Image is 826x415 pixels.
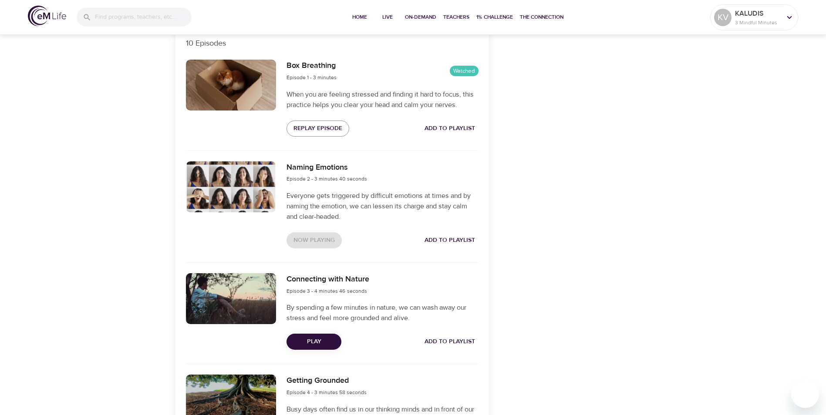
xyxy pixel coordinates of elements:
[287,273,369,286] h6: Connecting with Nature
[377,13,398,22] span: Live
[450,67,479,75] span: Watched
[735,8,781,19] p: KALUDIS
[476,13,513,22] span: 1% Challenge
[791,380,819,408] iframe: Button to launch messaging window
[287,375,367,387] h6: Getting Grounded
[405,13,436,22] span: On-Demand
[28,6,66,26] img: logo
[287,89,478,110] p: When you are feeling stressed and finding it hard to focus, this practice helps you clear your he...
[421,334,479,350] button: Add to Playlist
[287,120,349,137] button: Replay Episode
[425,235,475,246] span: Add to Playlist
[186,37,479,49] p: 10 Episodes
[714,9,732,26] div: KV
[293,336,334,347] span: Play
[287,288,367,295] span: Episode 3 - 4 minutes 46 seconds
[287,161,367,174] h6: Naming Emotions
[421,232,479,248] button: Add to Playlist
[425,123,475,134] span: Add to Playlist
[287,334,341,350] button: Play
[287,191,478,222] p: Everyone gets triggered by difficult emotions at times and by naming the emotion, we can lessen i...
[287,302,478,323] p: By spending a few minutes in nature, we can wash away our stress and feel more grounded and alive.
[349,13,370,22] span: Home
[520,13,563,22] span: The Connection
[293,123,342,134] span: Replay Episode
[95,8,192,27] input: Find programs, teachers, etc...
[287,74,337,81] span: Episode 1 - 3 minutes
[287,389,367,396] span: Episode 4 - 3 minutes 58 seconds
[421,120,479,137] button: Add to Playlist
[287,175,367,182] span: Episode 2 - 3 minutes 40 seconds
[287,60,337,72] h6: Box Breathing
[735,19,781,27] p: 3 Mindful Minutes
[443,13,469,22] span: Teachers
[425,336,475,347] span: Add to Playlist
